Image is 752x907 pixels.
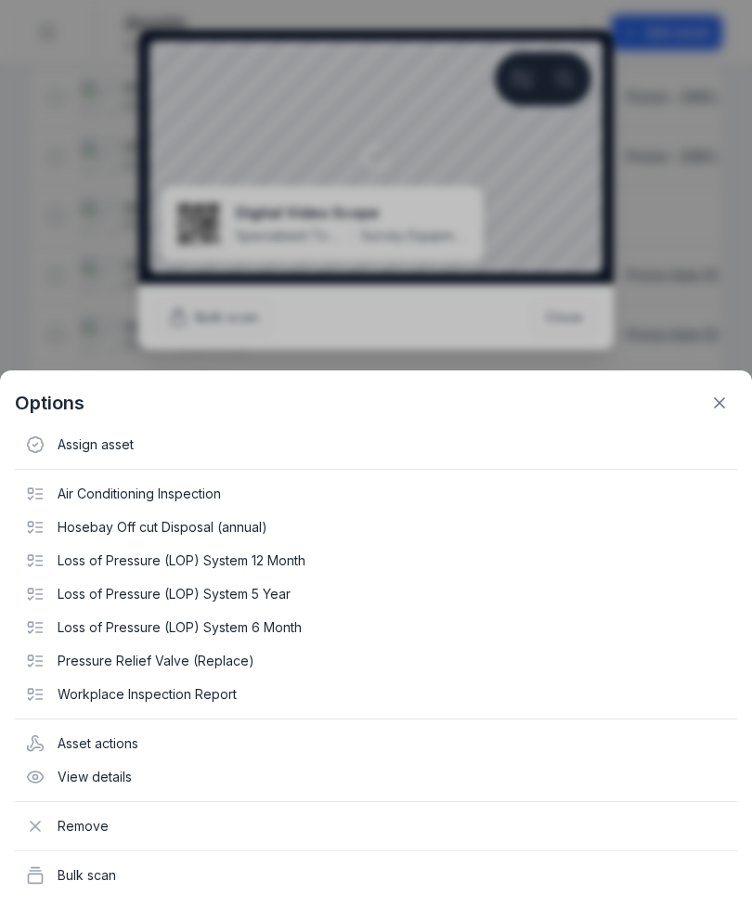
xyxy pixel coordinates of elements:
[15,859,737,892] div: Bulk scan
[15,678,737,711] div: Workplace Inspection Report
[15,577,737,611] div: Loss of Pressure (LOP) System 5 Year
[15,644,737,678] div: Pressure Relief Valve (Replace)
[15,477,737,511] div: Air Conditioning Inspection
[15,611,737,644] div: Loss of Pressure (LOP) System 6 Month
[15,544,737,577] div: Loss of Pressure (LOP) System 12 Month
[15,727,737,760] div: Asset actions
[15,428,737,461] div: Assign asset
[15,511,737,544] div: Hosebay Off cut Disposal (annual)
[15,810,737,843] div: Remove
[15,390,84,416] strong: Options
[15,760,737,794] div: View details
